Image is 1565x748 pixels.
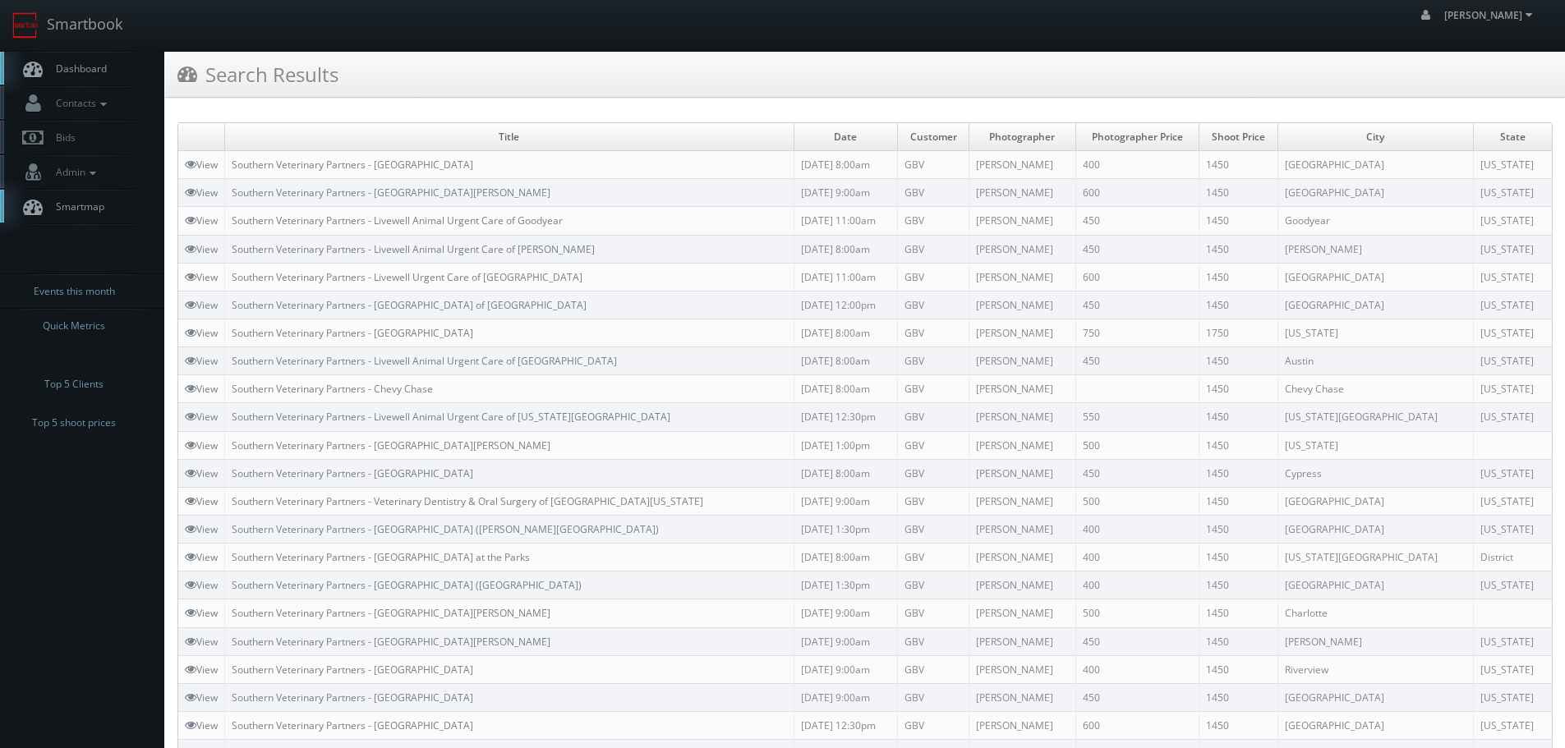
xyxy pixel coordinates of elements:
[1075,347,1199,375] td: 450
[1075,403,1199,431] td: 550
[969,151,1075,179] td: [PERSON_NAME]
[1473,571,1552,599] td: [US_STATE]
[232,438,550,452] a: Southern Veterinary Partners - [GEOGRAPHIC_DATA][PERSON_NAME]
[898,711,969,739] td: GBV
[1473,683,1552,711] td: [US_STATE]
[232,635,550,649] a: Southern Veterinary Partners - [GEOGRAPHIC_DATA][PERSON_NAME]
[794,431,898,459] td: [DATE] 1:00pm
[1473,403,1552,431] td: [US_STATE]
[1473,459,1552,487] td: [US_STATE]
[1075,179,1199,207] td: 600
[1199,151,1277,179] td: 1450
[969,179,1075,207] td: [PERSON_NAME]
[1473,235,1552,263] td: [US_STATE]
[1278,571,1474,599] td: [GEOGRAPHIC_DATA]
[185,635,218,649] a: View
[794,655,898,683] td: [DATE] 9:00am
[1473,655,1552,683] td: [US_STATE]
[898,207,969,235] td: GBV
[1075,487,1199,515] td: 500
[794,123,898,151] td: Date
[794,459,898,487] td: [DATE] 8:00am
[48,131,76,145] span: Bids
[969,347,1075,375] td: [PERSON_NAME]
[1473,375,1552,403] td: [US_STATE]
[185,718,218,732] a: View
[898,459,969,487] td: GBV
[232,298,587,312] a: Southern Veterinary Partners - [GEOGRAPHIC_DATA] of [GEOGRAPHIC_DATA]
[232,691,473,704] a: Southern Veterinary Partners - [GEOGRAPHIC_DATA]
[969,431,1075,459] td: [PERSON_NAME]
[794,683,898,711] td: [DATE] 9:00am
[794,347,898,375] td: [DATE] 8:00am
[1075,431,1199,459] td: 500
[1278,179,1474,207] td: [GEOGRAPHIC_DATA]
[1075,599,1199,627] td: 500
[1199,599,1277,627] td: 1450
[44,376,104,392] span: Top 5 Clients
[898,544,969,571] td: GBV
[794,375,898,403] td: [DATE] 8:00am
[1075,627,1199,655] td: 450
[969,235,1075,263] td: [PERSON_NAME]
[794,627,898,655] td: [DATE] 9:00am
[177,60,338,89] h3: Search Results
[1473,487,1552,515] td: [US_STATE]
[1075,459,1199,487] td: 450
[1075,544,1199,571] td: 400
[1278,347,1474,375] td: Austin
[898,291,969,319] td: GBV
[1278,291,1474,319] td: [GEOGRAPHIC_DATA]
[185,410,218,424] a: View
[898,151,969,179] td: GBV
[969,459,1075,487] td: [PERSON_NAME]
[1278,515,1474,543] td: [GEOGRAPHIC_DATA]
[185,663,218,677] a: View
[185,213,218,227] a: View
[794,235,898,263] td: [DATE] 8:00am
[898,179,969,207] td: GBV
[1199,235,1277,263] td: 1450
[185,354,218,368] a: View
[969,627,1075,655] td: [PERSON_NAME]
[1075,683,1199,711] td: 450
[1278,403,1474,431] td: [US_STATE][GEOGRAPHIC_DATA]
[1278,235,1474,263] td: [PERSON_NAME]
[185,522,218,536] a: View
[969,544,1075,571] td: [PERSON_NAME]
[185,242,218,256] a: View
[969,319,1075,346] td: [PERSON_NAME]
[1199,179,1277,207] td: 1450
[1199,123,1277,151] td: Shoot Price
[898,431,969,459] td: GBV
[232,663,473,677] a: Southern Veterinary Partners - [GEOGRAPHIC_DATA]
[232,606,550,620] a: Southern Veterinary Partners - [GEOGRAPHIC_DATA][PERSON_NAME]
[185,494,218,508] a: View
[1473,207,1552,235] td: [US_STATE]
[1199,571,1277,599] td: 1450
[1199,487,1277,515] td: 1450
[898,235,969,263] td: GBV
[1075,291,1199,319] td: 450
[969,207,1075,235] td: [PERSON_NAME]
[1075,207,1199,235] td: 450
[1278,319,1474,346] td: [US_STATE]
[1473,515,1552,543] td: [US_STATE]
[1473,179,1552,207] td: [US_STATE]
[232,382,433,396] a: Southern Veterinary Partners - Chevy Chase
[1278,151,1474,179] td: [GEOGRAPHIC_DATA]
[12,12,39,39] img: smartbook-logo.png
[48,62,107,76] span: Dashboard
[1199,431,1277,459] td: 1450
[794,263,898,291] td: [DATE] 11:00am
[794,319,898,346] td: [DATE] 8:00am
[898,515,969,543] td: GBV
[185,270,218,284] a: View
[898,263,969,291] td: GBV
[1199,459,1277,487] td: 1450
[1473,347,1552,375] td: [US_STATE]
[898,599,969,627] td: GBV
[794,151,898,179] td: [DATE] 8:00am
[794,571,898,599] td: [DATE] 1:30pm
[48,200,104,213] span: Smartmap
